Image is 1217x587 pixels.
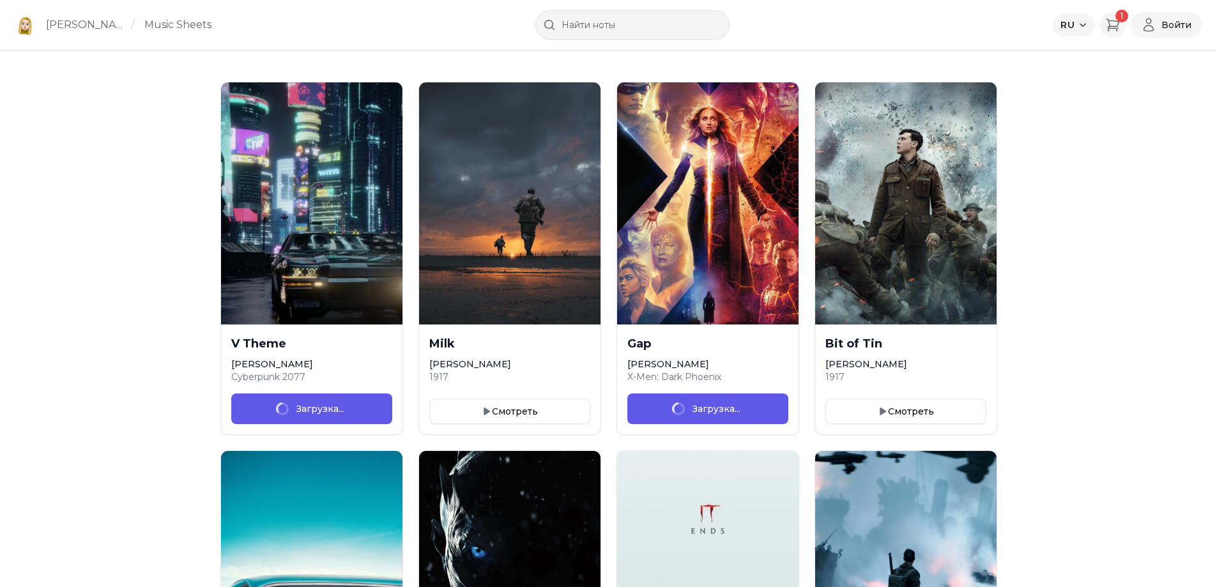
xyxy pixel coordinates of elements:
[1060,19,1075,31] span: RU
[825,370,986,383] div: 1917
[429,335,590,353] h2: Milk
[1115,10,1128,22] span: 1
[815,82,997,324] img: Cover of Bit of Tin - Thomas Newman
[419,324,601,393] a: Milk[PERSON_NAME]1917
[15,15,36,35] img: Kate Maystrova
[617,324,799,393] a: Gap[PERSON_NAME]X-Men: Dark Phoenix
[1100,12,1126,38] button: Корзина
[627,358,709,370] span: [PERSON_NAME]
[825,399,986,424] button: Смотреть
[627,370,788,383] div: X-Men: Dark Phoenix
[231,393,392,424] button: Загрузка...
[535,10,730,40] input: Найти ноты
[419,82,601,324] img: Cover of Milk - Thomas Newman
[627,335,788,353] h2: Gap
[815,324,997,393] a: Bit of Tin[PERSON_NAME]1917
[131,17,134,33] span: /
[144,17,211,33] a: Music Sheets
[46,17,126,33] a: [PERSON_NAME]
[429,399,590,424] button: Смотреть
[221,324,402,393] a: V Theme[PERSON_NAME]Cyberpunk 2077
[1161,19,1191,31] span: Войти
[429,407,590,419] a: Смотреть
[231,335,392,353] h2: V Theme
[825,335,986,353] h2: Bit of Tin
[1131,12,1202,38] button: Войти
[1053,13,1095,36] button: Select language
[617,82,799,324] img: Cover of Gap - Hans Zimmer
[825,358,907,370] span: [PERSON_NAME]
[221,82,402,324] img: Cover of V Theme - Marcin Przybyłowicz
[627,393,788,424] button: Загрузка...
[825,407,986,419] a: Смотреть
[429,370,590,383] div: 1917
[231,370,392,383] div: Cyberpunk 2077
[231,358,313,370] span: [PERSON_NAME]
[429,358,511,370] span: [PERSON_NAME]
